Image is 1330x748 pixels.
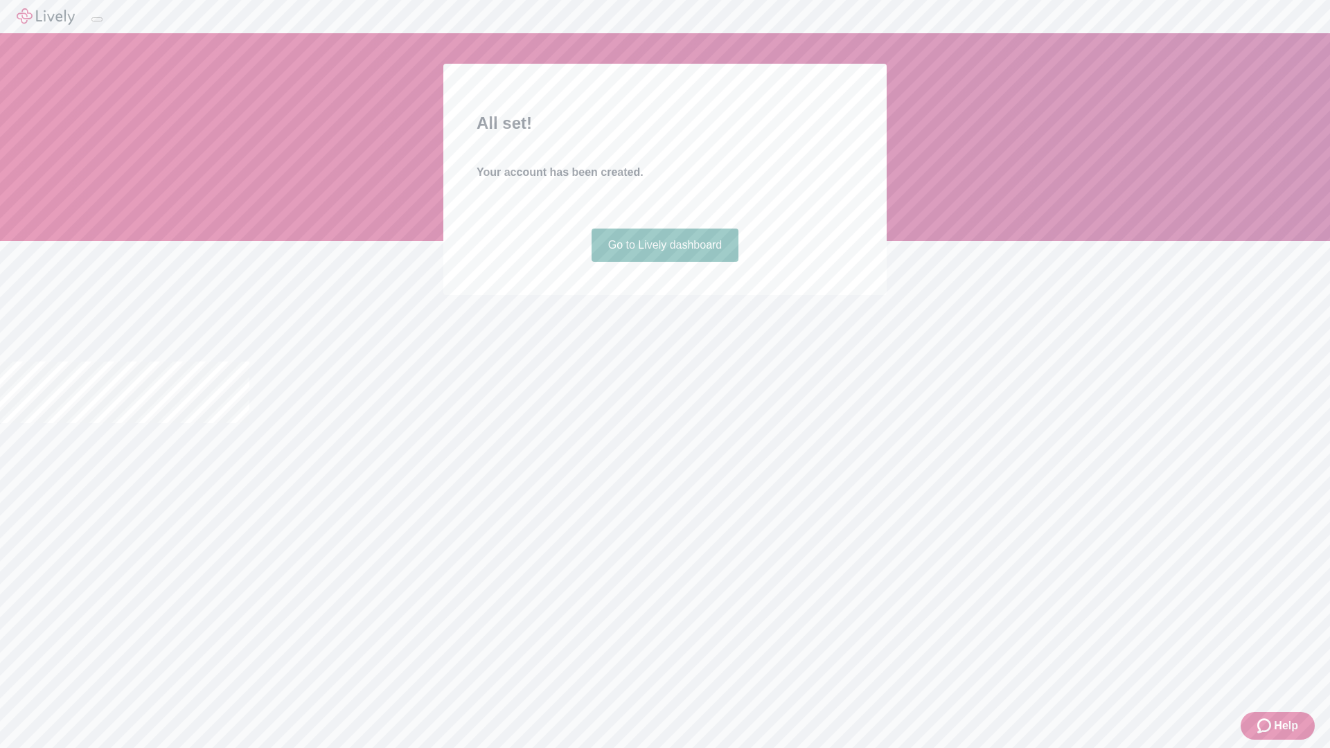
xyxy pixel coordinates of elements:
[1241,712,1315,740] button: Zendesk support iconHelp
[17,8,75,25] img: Lively
[477,164,853,181] h4: Your account has been created.
[477,111,853,136] h2: All set!
[592,229,739,262] a: Go to Lively dashboard
[1274,718,1298,734] span: Help
[1257,718,1274,734] svg: Zendesk support icon
[91,17,103,21] button: Log out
